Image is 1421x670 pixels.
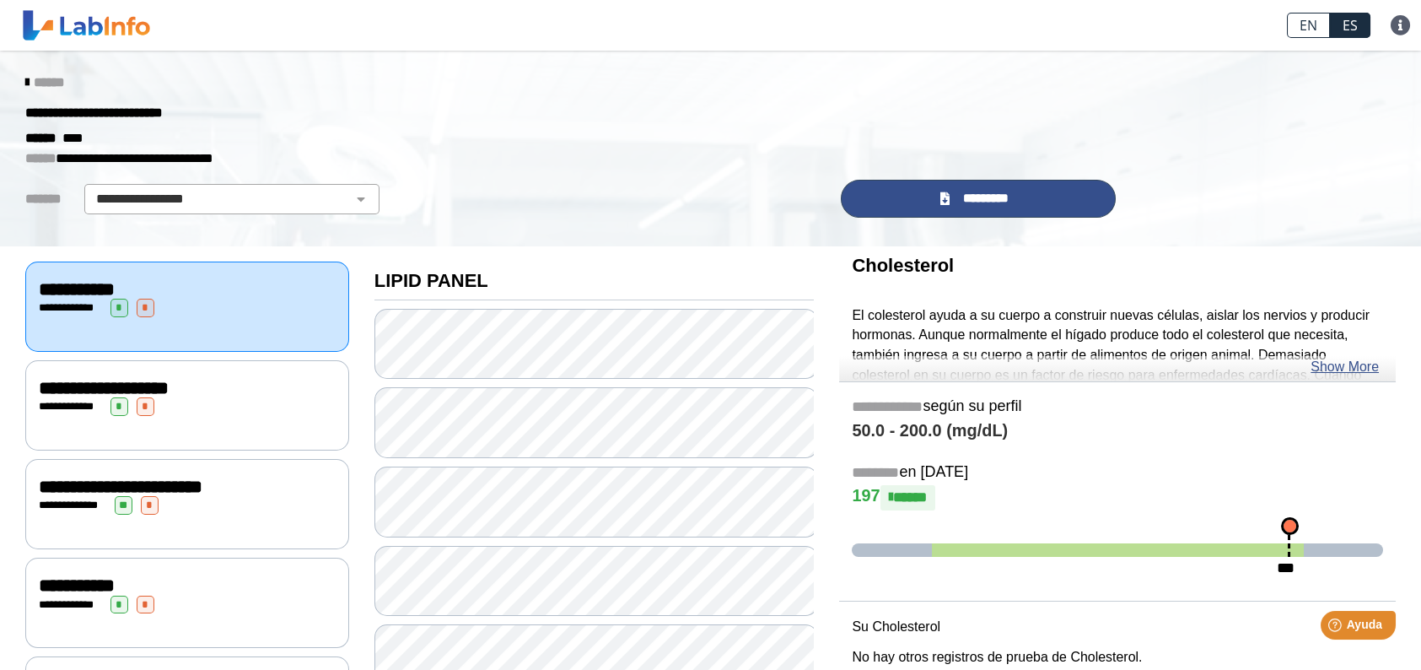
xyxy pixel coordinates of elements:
[1271,604,1402,651] iframe: Help widget launcher
[852,397,1383,417] h5: según su perfil
[852,421,1383,441] h4: 50.0 - 200.0 (mg/dL)
[1330,13,1370,38] a: ES
[852,255,954,276] b: Cholesterol
[1311,357,1379,377] a: Show More
[852,463,1383,483] h5: en [DATE]
[852,305,1383,467] p: El colesterol ayuda a su cuerpo a construir nuevas células, aislar los nervios y producir hormona...
[1287,13,1330,38] a: EN
[852,485,1383,511] h4: 197
[374,270,488,291] b: LIPID PANEL
[852,617,1383,637] p: Su Cholesterol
